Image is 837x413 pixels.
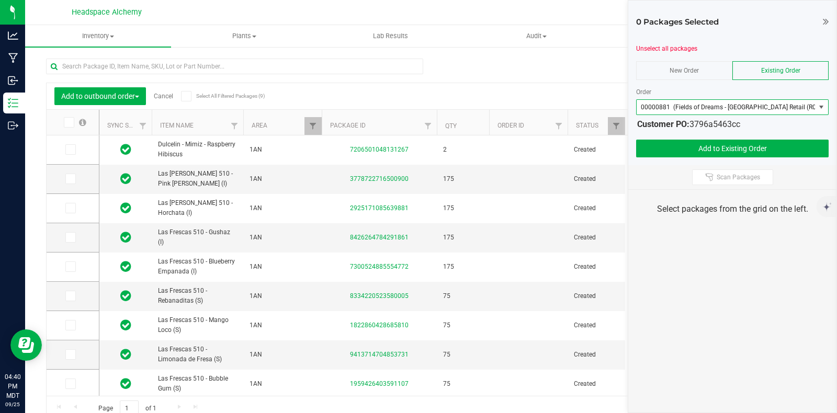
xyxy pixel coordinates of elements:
span: Dulcelin - Mimiz - Raspberry Hibiscus [158,140,237,159]
inline-svg: Inbound [8,75,18,86]
span: Existing Order [761,67,800,74]
span: 1AN [250,320,315,330]
a: 8334220523580005 [350,292,409,300]
span: In Sync [120,347,131,362]
span: 1AN [250,174,315,184]
span: 75 [443,379,483,389]
input: Search Package ID, Item Name, SKU, Lot or Part Number... [46,59,423,74]
span: In Sync [120,171,131,186]
span: Order [636,88,651,96]
span: 1AN [250,350,315,360]
a: 2925171085639881 [350,204,409,212]
span: Las Frescas 510 - Gushaz (I) [158,227,237,247]
inline-svg: Manufacturing [8,53,18,63]
a: Plants [171,25,317,47]
span: 75 [443,291,483,301]
span: 1AN [250,145,315,155]
span: Audit [464,31,609,41]
a: 7300524885554772 [350,263,409,270]
span: In Sync [120,230,131,245]
a: Filter [226,117,243,135]
span: Las Frescas 510 - Bubble Gum (S) [158,374,237,394]
span: Select all records on this page [79,119,86,126]
span: In Sync [120,142,131,157]
span: 175 [443,262,483,272]
a: 1822860428685810 [350,322,409,329]
a: Cancel [154,93,173,100]
span: Select All Filtered Packages (9) [196,93,248,99]
span: Inventory [25,31,171,41]
span: Created [574,379,619,389]
a: 3778722716500900 [350,175,409,182]
a: Qty [445,122,457,130]
a: Inventory [25,25,171,47]
span: 175 [443,203,483,213]
inline-svg: Analytics [8,30,18,41]
span: 3796a5463cc [637,119,740,129]
span: 2 [443,145,483,155]
span: Created [574,233,619,243]
span: In Sync [120,201,131,215]
span: Add to outbound order [61,92,139,100]
span: In Sync [120,376,131,391]
inline-svg: Outbound [8,120,18,131]
span: Created [574,350,619,360]
a: 9413714704853731 [350,351,409,358]
span: Lab Results [359,31,422,41]
span: 1AN [250,262,315,272]
span: Created [574,320,619,330]
span: New Order [670,67,699,74]
p: 04:40 PM MDT [5,372,20,400]
a: Sync Status [107,122,148,129]
a: 8426264784291861 [350,234,409,241]
span: Las [PERSON_NAME] 510 - Pink [PERSON_NAME] (I) [158,169,237,189]
a: Filter [550,117,568,135]
span: In Sync [120,259,131,274]
span: 0 Packages Selected [636,17,719,27]
span: 1AN [250,379,315,389]
a: 1959426403591107 [350,380,409,387]
a: Lab Results [318,25,463,47]
strong: Customer PO: [637,119,689,129]
a: Order Id [497,122,524,129]
span: In Sync [120,318,131,332]
a: Inventory Counts [609,25,755,47]
span: 1AN [250,203,315,213]
a: Area [252,122,267,129]
div: Select packages from the grid on the left. [641,203,823,215]
span: 1AN [250,233,315,243]
span: Created [574,291,619,301]
span: 75 [443,320,483,330]
span: Las [PERSON_NAME] 510 - Horchata (I) [158,198,237,218]
span: In Sync [120,289,131,303]
span: Plants [172,31,316,41]
a: Item Name [160,122,194,129]
a: Unselect all packages [636,45,697,52]
span: Las Frescas 510 - Blueberry Empanada (I) [158,257,237,277]
span: Las Frescas 510 - Mango Loco (S) [158,315,237,335]
span: 1AN [250,291,315,301]
iframe: Resource center [10,329,42,361]
span: Created [574,203,619,213]
span: Headspace Alchemy [72,8,142,17]
p: 09/25 [5,400,20,408]
a: Filter [304,117,322,135]
a: Status [576,122,598,129]
button: Scan Packages [692,169,773,185]
inline-svg: Inventory [8,98,18,108]
button: Add to outbound order [54,87,146,105]
span: Scan Packages [717,173,760,181]
span: Las Frescas 510 - Limonada de Fresa (S) [158,345,237,364]
span: Created [574,174,619,184]
a: Audit [463,25,609,47]
span: Las Frescas 510 - Rebanaditas (S) [158,286,237,306]
span: Created [574,145,619,155]
a: Package ID [330,122,366,129]
span: Created [574,262,619,272]
span: 75 [443,350,483,360]
a: Filter [420,117,437,135]
a: Filter [608,117,625,135]
a: 7206501048131267 [350,146,409,153]
span: 175 [443,233,483,243]
span: 175 [443,174,483,184]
